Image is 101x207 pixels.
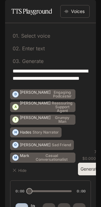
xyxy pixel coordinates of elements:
[21,59,44,64] p: Generate
[13,33,20,38] p: 0 1 .
[31,154,73,161] p: Casual Conversationalist
[20,143,50,147] p: [PERSON_NAME]
[20,91,50,94] p: [PERSON_NAME]
[33,130,59,134] p: Story Narrator
[10,102,75,112] button: A[PERSON_NAME]Reassuring Support Agent
[13,127,18,137] div: H
[13,140,18,150] div: O
[5,3,16,15] button: open drawer
[13,59,21,64] p: 0 3 .
[60,5,90,18] button: Voices
[10,89,75,99] button: D[PERSON_NAME]Engaging Podcaster
[52,91,73,98] p: Engaging Podcaster
[20,116,50,120] p: [PERSON_NAME]
[20,101,50,105] p: [PERSON_NAME]
[11,5,52,18] h1: TTS Playground
[10,165,30,175] button: Hide
[13,46,21,51] p: 0 2 .
[21,46,45,51] p: Enter text
[20,130,31,134] p: Hades
[13,102,18,112] div: A
[10,115,75,125] button: T[PERSON_NAME]Grumpy Man
[13,115,18,125] div: T
[10,153,75,163] button: MMarkCasual Conversationalist
[10,140,74,150] button: O[PERSON_NAME]Sad Friend
[52,101,73,113] p: Reassuring Support Agent
[13,89,18,99] div: D
[20,154,29,158] p: Mark
[20,33,50,38] p: Select voice
[52,143,71,147] p: Sad Friend
[52,116,73,123] p: Grumpy Man
[10,127,62,137] button: HHadesStory Narrator
[13,153,18,163] div: M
